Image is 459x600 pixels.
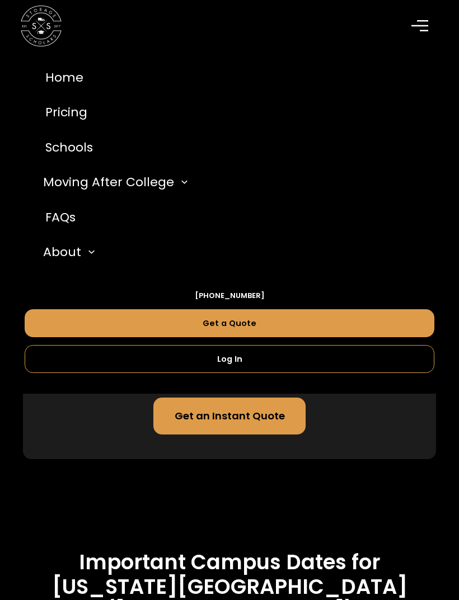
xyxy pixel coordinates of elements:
div: About [43,243,81,261]
a: Home [25,60,434,95]
img: Storage Scholars main logo [21,5,62,46]
a: home [21,5,62,46]
div: Moving After College [43,173,174,191]
a: [PHONE_NUMBER] [195,290,265,300]
a: Schools [25,130,434,165]
div: Moving After College [39,164,434,200]
a: FAQs [25,200,434,235]
div: menu [405,10,438,42]
a: Get a Quote [25,309,434,337]
a: Pricing [25,95,434,130]
div: About [39,234,434,270]
a: Log In [25,345,434,373]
